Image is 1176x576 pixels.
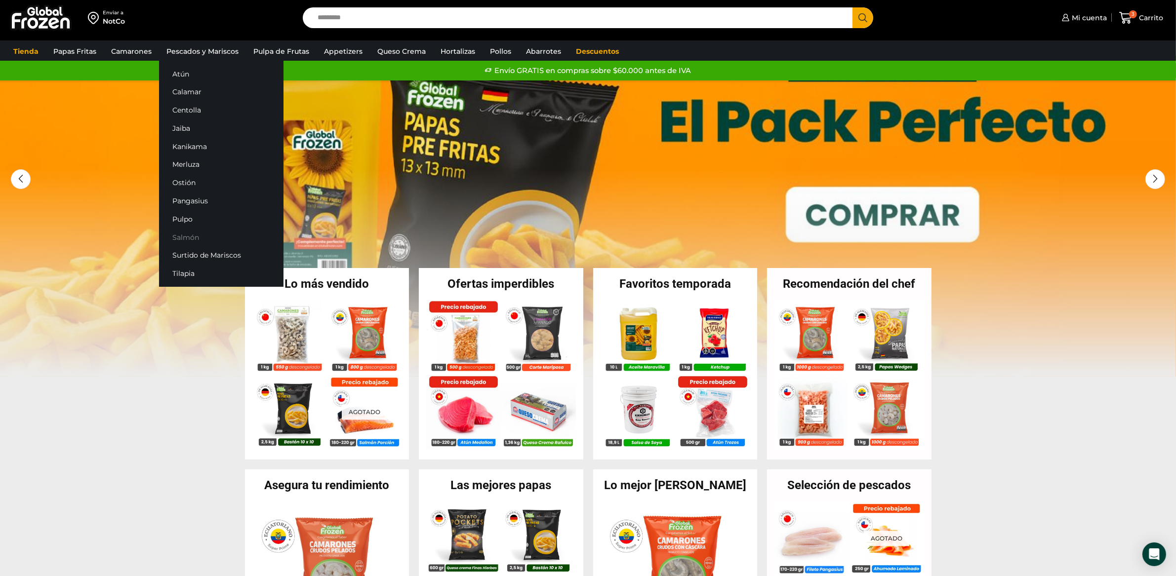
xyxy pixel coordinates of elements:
[103,16,125,26] div: NotCo
[159,174,284,192] a: Ostión
[159,83,284,101] a: Calamar
[11,169,31,189] div: Previous slide
[571,42,624,61] a: Descuentos
[1129,10,1137,18] span: 3
[485,42,516,61] a: Pollos
[1142,542,1166,566] div: Open Intercom Messenger
[159,192,284,210] a: Pangasius
[48,42,101,61] a: Papas Fritas
[341,405,387,420] p: Agotado
[436,42,480,61] a: Hortalizas
[1069,13,1107,23] span: Mi cuenta
[593,278,758,290] h2: Favoritos temporada
[767,479,932,491] h2: Selección de pescados
[245,278,409,290] h2: Lo más vendido
[159,228,284,246] a: Salmón
[159,265,284,283] a: Tilapia
[248,42,314,61] a: Pulpa de Frutas
[372,42,431,61] a: Queso Crema
[419,479,583,491] h2: Las mejores papas
[162,42,243,61] a: Pescados y Mariscos
[159,65,284,83] a: Atún
[159,137,284,155] a: Kanikama
[1137,13,1164,23] span: Carrito
[159,119,284,138] a: Jaiba
[8,42,43,61] a: Tienda
[419,278,583,290] h2: Ofertas imperdibles
[319,42,367,61] a: Appetizers
[521,42,566,61] a: Abarrotes
[1117,6,1166,30] a: 3 Carrito
[245,479,409,491] h2: Asegura tu rendimiento
[159,101,284,119] a: Centolla
[1145,169,1165,189] div: Next slide
[88,9,103,26] img: address-field-icon.svg
[593,479,758,491] h2: Lo mejor [PERSON_NAME]
[106,42,157,61] a: Camarones
[159,210,284,228] a: Pulpo
[159,246,284,265] a: Surtido de Mariscos
[1059,8,1107,28] a: Mi cuenta
[864,531,909,546] p: Agotado
[767,278,932,290] h2: Recomendación del chef
[159,155,284,174] a: Merluza
[852,7,873,28] button: Search button
[103,9,125,16] div: Enviar a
